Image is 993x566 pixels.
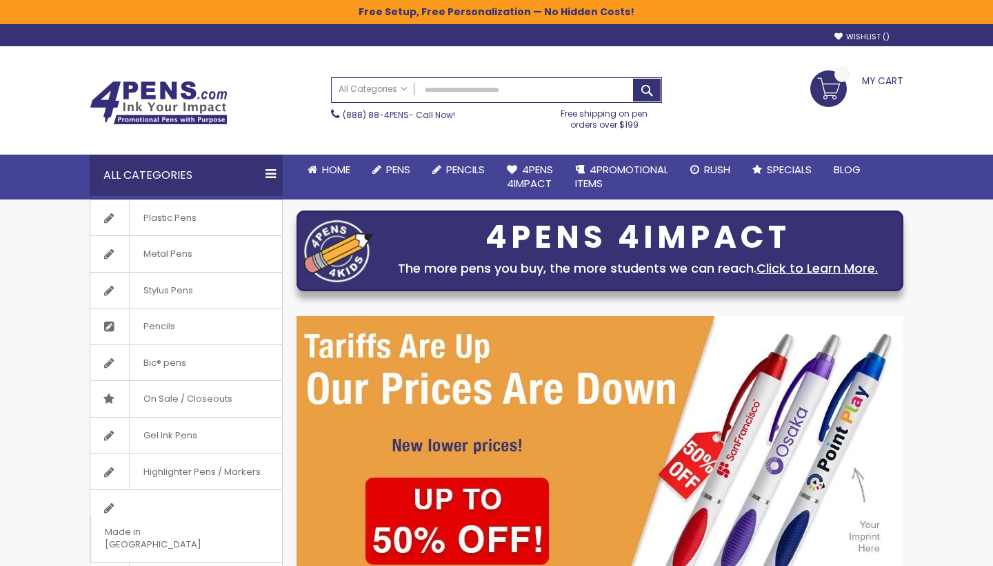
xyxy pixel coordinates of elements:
span: Stylus Pens [129,273,207,309]
div: 4PENS 4IMPACT [380,223,896,252]
a: All Categories [332,78,414,101]
div: The more pens you buy, the more students we can reach. [380,259,896,278]
a: 4Pens4impact [496,155,564,199]
span: Pencils [446,162,485,177]
span: - Call Now! [343,109,455,121]
a: Pencils [421,155,496,185]
a: Wishlist [834,32,890,42]
span: Plastic Pens [129,200,210,236]
a: 4PROMOTIONALITEMS [564,155,679,199]
a: Bic® pens [90,345,282,381]
a: Home [297,155,361,185]
a: Gel Ink Pens [90,418,282,453]
span: Pencils [129,309,189,344]
a: Blog [823,155,872,185]
a: Made in [GEOGRAPHIC_DATA] [90,490,282,562]
a: Rush [679,155,741,185]
span: Highlighter Pens / Markers [129,454,274,490]
span: Metal Pens [129,236,206,272]
a: Click to Learn More. [756,260,878,277]
span: Specials [767,162,812,177]
a: Plastic Pens [90,200,282,236]
span: Rush [704,162,730,177]
a: Pencils [90,309,282,344]
a: (888) 88-4PENS [343,109,409,121]
a: Pens [361,155,421,185]
div: Free shipping on pen orders over $199 [547,103,663,130]
a: Stylus Pens [90,273,282,309]
span: Bic® pens [129,345,200,381]
span: 4PROMOTIONAL ITEMS [575,162,668,191]
a: Highlighter Pens / Markers [90,454,282,490]
span: 4Pens 4impact [507,162,553,191]
span: Pens [386,162,410,177]
div: All Categories [90,155,283,196]
span: On Sale / Closeouts [129,381,246,417]
img: four_pen_logo.png [304,219,373,282]
a: Specials [741,155,823,185]
img: 4Pens Custom Pens and Promotional Products [90,81,228,125]
span: All Categories [339,84,408,95]
span: Made in [GEOGRAPHIC_DATA] [90,514,248,562]
span: Blog [834,162,861,177]
a: On Sale / Closeouts [90,381,282,417]
span: Home [322,162,350,177]
a: Metal Pens [90,236,282,272]
span: Gel Ink Pens [129,418,211,453]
